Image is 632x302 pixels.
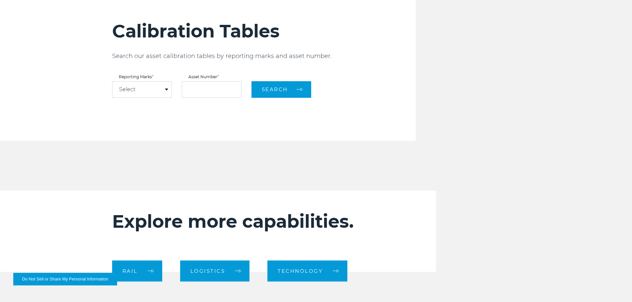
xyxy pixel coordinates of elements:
[180,260,250,281] a: logistics arrow arrow
[262,86,288,92] span: Search
[112,260,162,281] a: RAIL arrow arrow
[112,52,416,60] p: Search our asset calibration tables by reporting marks and asset number.
[267,260,347,281] a: Technology arrow arrow
[182,75,242,79] label: Asset Number
[599,270,632,302] iframe: Chat Widget
[13,273,117,285] button: Do Not Sell or Share My Personal Information
[190,269,225,273] span: logistics
[112,75,172,79] label: Reporting Marks
[112,20,416,42] h2: Calibration Tables
[122,269,138,273] span: RAIL
[112,211,396,232] h2: Explore more capabilities.
[251,81,311,98] button: Search arrow arrow
[278,269,323,273] span: Technology
[119,87,135,92] a: Select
